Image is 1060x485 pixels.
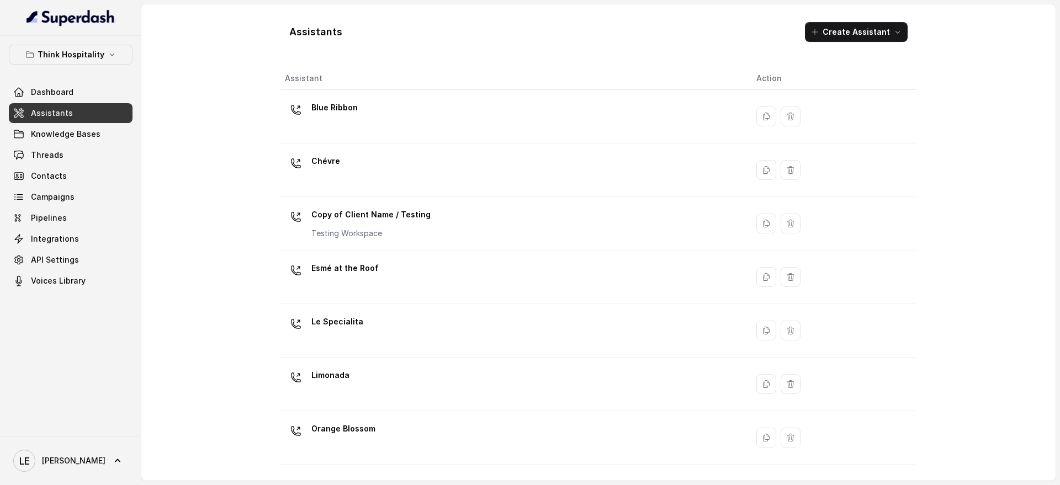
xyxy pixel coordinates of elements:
a: API Settings [9,250,132,270]
span: Integrations [31,233,79,244]
th: Assistant [280,67,748,90]
span: Assistants [31,108,73,119]
span: Campaigns [31,191,75,202]
p: Testing Workspace [311,228,431,239]
p: Limonada [311,366,349,384]
a: Dashboard [9,82,132,102]
img: light.svg [26,9,115,26]
p: Think Hospitality [38,48,104,61]
h1: Assistants [289,23,342,41]
text: LE [19,455,30,467]
span: Dashboard [31,87,73,98]
a: Campaigns [9,187,132,207]
th: Action [748,67,916,90]
span: Contacts [31,170,67,182]
a: Threads [9,145,132,165]
span: API Settings [31,254,79,265]
a: Voices Library [9,271,132,291]
a: Knowledge Bases [9,124,132,144]
a: Integrations [9,229,132,249]
a: Assistants [9,103,132,123]
a: Contacts [9,166,132,186]
p: Blue Ribbon [311,99,358,116]
span: Threads [31,150,63,161]
p: Esmé at the Roof [311,259,379,277]
span: Voices Library [31,275,86,286]
p: Le Specialita [311,313,363,331]
span: Pipelines [31,212,67,223]
a: [PERSON_NAME] [9,445,132,476]
p: Chévre [311,152,340,170]
span: [PERSON_NAME] [42,455,105,466]
button: Think Hospitality [9,45,132,65]
span: Knowledge Bases [31,129,100,140]
a: Pipelines [9,208,132,228]
button: Create Assistant [805,22,908,42]
p: Orange Blossom [311,420,375,438]
p: Copy of Client Name / Testing [311,206,431,223]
